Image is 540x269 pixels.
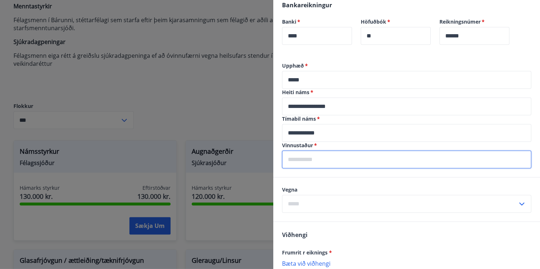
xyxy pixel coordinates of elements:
label: Vinnustaður [282,142,531,149]
div: Heiti náms [282,97,531,115]
label: Tímabil náms [282,115,531,123]
label: Vegna [282,186,531,193]
span: Bankareikningur [282,1,332,9]
label: Höfuðbók [361,18,431,25]
label: Reikningsnúmer [439,18,509,25]
span: Frumrit r eiknings [282,249,332,256]
div: Vinnustaður [282,150,531,168]
label: Heiti náms [282,89,531,96]
label: Banki [282,18,352,25]
p: Bæta við viðhengi [282,260,531,267]
div: Tímabil náms [282,124,531,142]
label: Upphæð [282,62,531,69]
div: Upphæð [282,71,531,89]
span: Viðhengi [282,231,308,239]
